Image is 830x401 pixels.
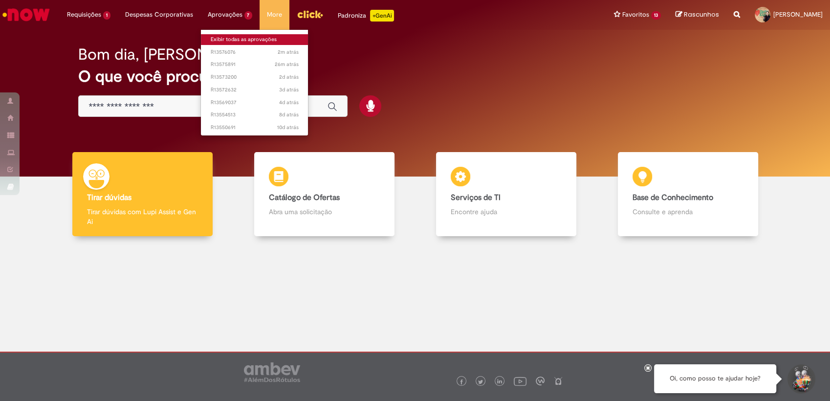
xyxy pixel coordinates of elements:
a: Aberto R13569037 : [201,97,308,108]
a: Aberto R13550691 : [201,122,308,133]
a: Aberto R13572632 : [201,85,308,95]
a: Base de Conhecimento Consulte e aprenda [597,152,779,237]
time: 27/09/2025 08:15:20 [279,86,299,93]
b: Catálogo de Ofertas [269,193,340,202]
a: Aberto R13573200 : [201,72,308,83]
b: Base de Conhecimento [633,193,713,202]
b: Serviços de TI [451,193,501,202]
span: R13569037 [211,99,299,107]
span: 26m atrás [275,61,299,68]
span: R13575891 [211,61,299,68]
span: 8d atrás [279,111,299,118]
span: Rascunhos [684,10,719,19]
img: logo_footer_twitter.png [478,379,483,384]
span: Requisições [67,10,101,20]
b: Tirar dúvidas [87,193,131,202]
img: logo_footer_facebook.png [459,379,464,384]
span: R13572632 [211,86,299,94]
span: 10d atrás [277,124,299,131]
p: Encontre ajuda [451,207,562,217]
a: Aberto R13554513 : [201,110,308,120]
a: Tirar dúvidas Tirar dúvidas com Lupi Assist e Gen Ai [51,152,233,237]
img: logo_footer_workplace.png [536,377,545,385]
a: Serviços de TI Encontre ajuda [415,152,597,237]
span: More [267,10,282,20]
time: 26/09/2025 08:01:10 [279,99,299,106]
div: Oi, como posso te ajudar hoje? [654,364,776,393]
span: R13554513 [211,111,299,119]
span: Favoritos [622,10,649,20]
span: Aprovações [208,10,242,20]
span: R13576076 [211,48,299,56]
span: Despesas Corporativas [125,10,193,20]
div: Padroniza [338,10,394,22]
span: 13 [651,11,661,20]
img: click_logo_yellow_360x200.png [297,7,323,22]
span: 7 [244,11,253,20]
a: Catálogo de Ofertas Abra uma solicitação [233,152,415,237]
span: 2m atrás [278,48,299,56]
p: Tirar dúvidas com Lupi Assist e Gen Ai [87,207,198,226]
img: ServiceNow [1,5,51,24]
img: logo_footer_youtube.png [514,375,526,387]
img: logo_footer_linkedin.png [497,379,502,385]
time: 29/09/2025 11:16:27 [278,48,299,56]
a: Exibir todas as aprovações [201,34,308,45]
h2: Bom dia, [PERSON_NAME] [78,46,265,63]
time: 29/09/2025 10:52:48 [275,61,299,68]
span: R13573200 [211,73,299,81]
p: Consulte e aprenda [633,207,743,217]
h2: O que você procura hoje? [78,68,751,85]
ul: Aprovações [200,29,309,136]
img: logo_footer_ambev_rotulo_gray.png [244,362,300,382]
img: logo_footer_naosei.png [554,377,563,385]
p: +GenAi [370,10,394,22]
a: Aberto R13575891 : [201,59,308,70]
span: [PERSON_NAME] [773,10,823,19]
span: 4d atrás [279,99,299,106]
a: Aberto R13576076 : [201,47,308,58]
p: Abra uma solicitação [269,207,380,217]
span: R13550691 [211,124,299,132]
time: 27/09/2025 15:36:40 [279,73,299,81]
span: 2d atrás [279,73,299,81]
button: Iniciar Conversa de Suporte [786,364,815,394]
time: 19/09/2025 13:29:09 [277,124,299,131]
span: 3d atrás [279,86,299,93]
span: 1 [103,11,110,20]
time: 22/09/2025 11:17:25 [279,111,299,118]
a: Rascunhos [676,10,719,20]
